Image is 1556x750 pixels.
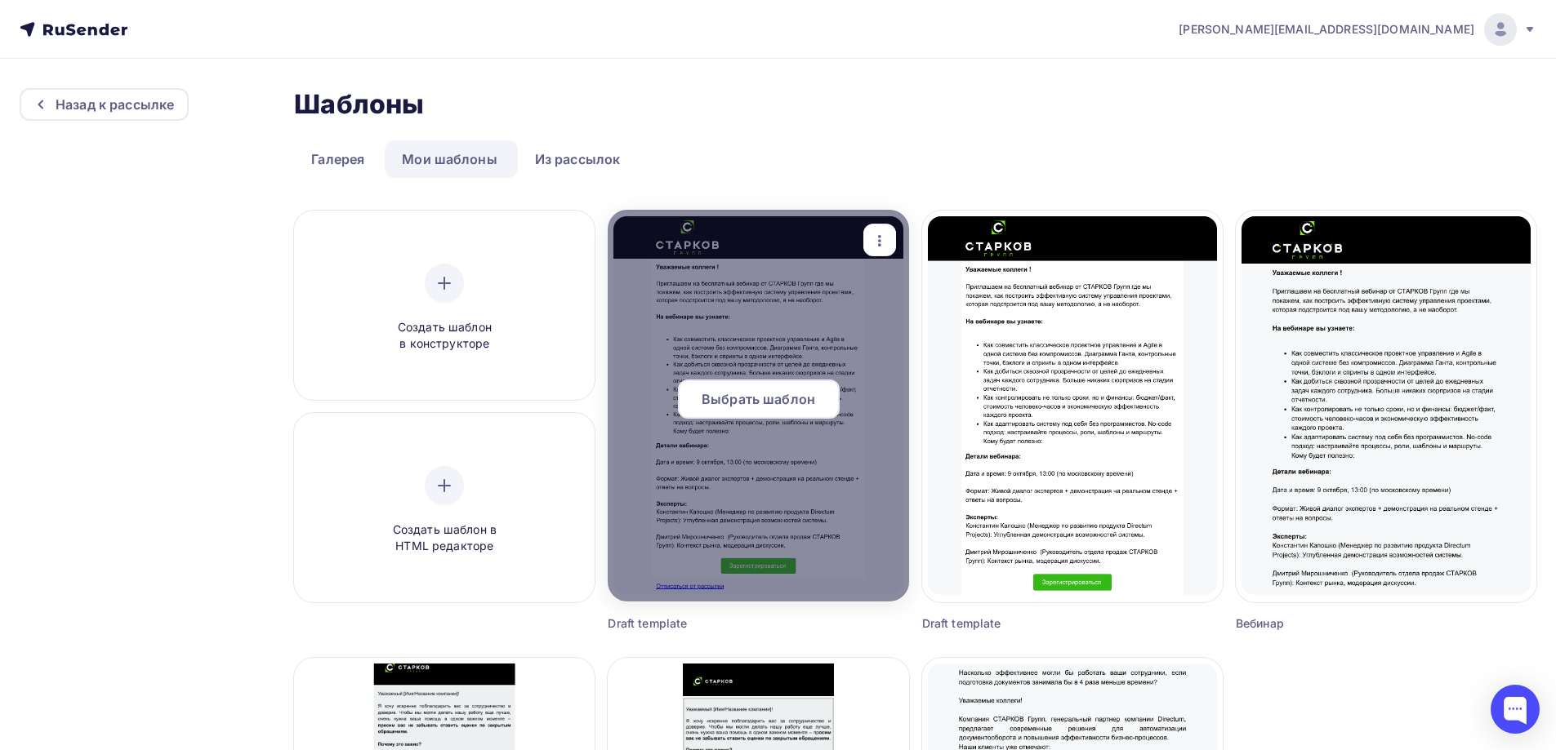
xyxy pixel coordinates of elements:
[367,319,522,353] span: Создать шаблон в конструкторе
[1179,21,1474,38] span: [PERSON_NAME][EMAIL_ADDRESS][DOMAIN_NAME]
[385,140,515,178] a: Мои шаблоны
[367,521,522,555] span: Создать шаблон в HTML редакторе
[56,95,174,114] div: Назад к рассылке
[702,389,815,409] span: Выбрать шаблон
[608,615,833,632] div: Draft template
[1179,13,1536,46] a: [PERSON_NAME][EMAIL_ADDRESS][DOMAIN_NAME]
[922,615,1148,632] div: Draft template
[294,140,381,178] a: Галерея
[518,140,638,178] a: Из рассылок
[1236,615,1461,632] div: Вебинар
[294,88,424,121] h2: Шаблоны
